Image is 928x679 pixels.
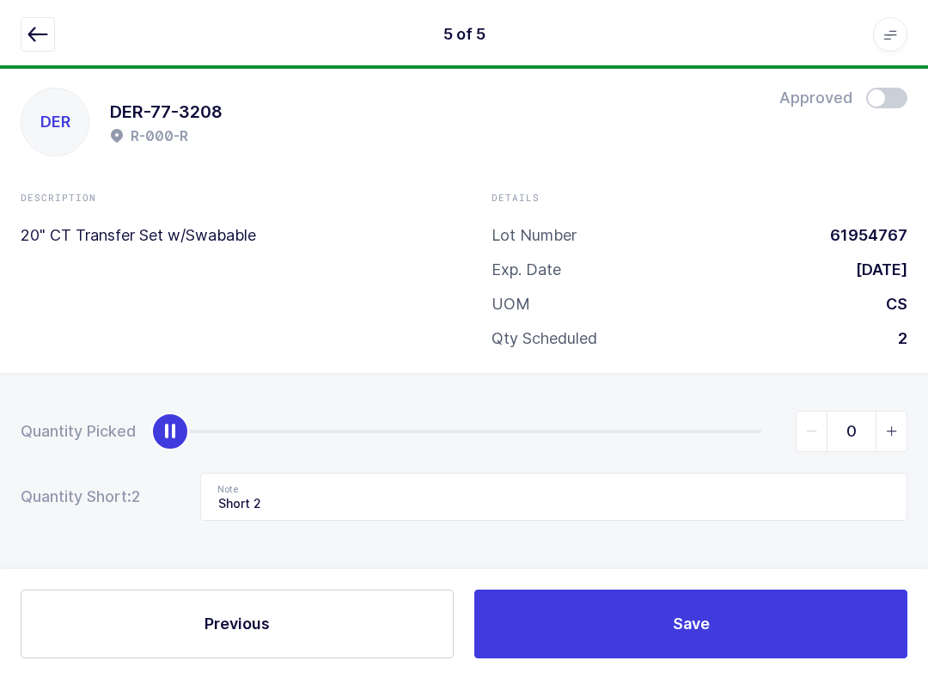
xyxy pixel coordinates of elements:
div: Quantity Short: [21,486,166,507]
div: DER [21,89,89,156]
div: 5 of 5 [443,24,485,45]
div: UOM [491,294,530,315]
div: [DATE] [842,260,907,280]
div: Exp. Date [491,260,561,280]
div: Qty Scheduled [491,328,597,349]
button: Previous [21,590,454,658]
div: Details [491,191,907,205]
div: Description [21,191,437,205]
input: Note [200,473,907,521]
div: Lot Number [491,225,577,246]
p: 20" CT Transfer Set w/Swabable [21,225,437,246]
div: Quantity Picked [21,421,136,442]
div: slider between 0 and 2 [170,411,907,452]
button: Save [474,590,907,658]
span: Save [673,613,710,634]
h2: R-000-R [131,125,188,146]
span: Previous [205,613,270,634]
h1: DER-77-3208 [110,98,223,125]
div: CS [872,294,907,315]
span: Approved [779,88,852,108]
span: 2 [131,486,166,507]
div: 2 [884,328,907,349]
div: 61954767 [816,225,907,246]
